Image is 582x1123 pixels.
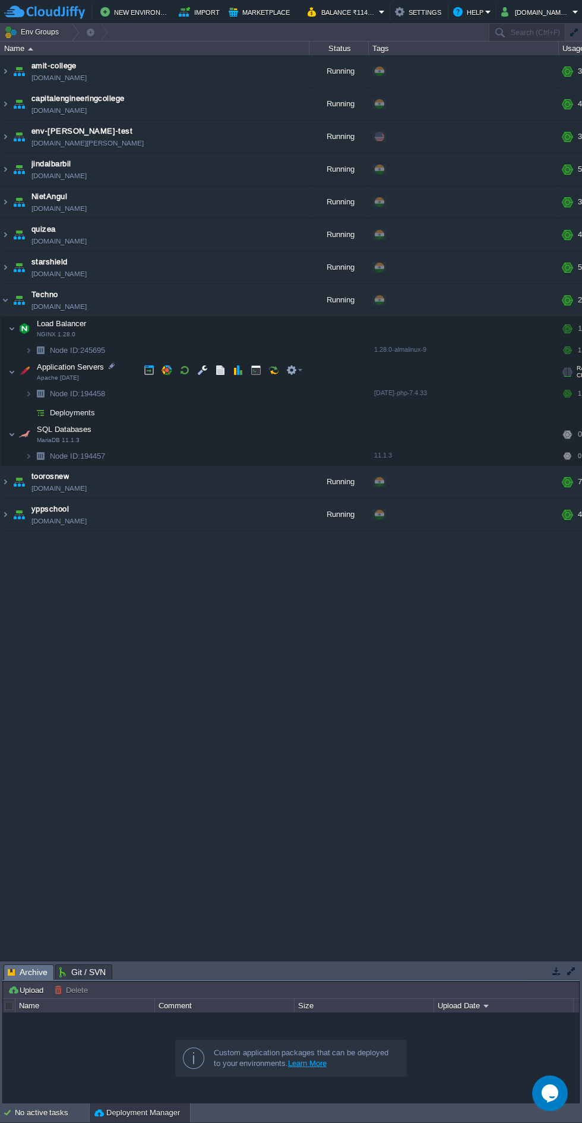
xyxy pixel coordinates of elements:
div: Comment [156,999,294,1012]
span: 1.28.0-almalinux-9 [374,346,426,353]
div: Running [309,121,369,153]
img: AMDAwAAAACH5BAEAAAAALAAAAAABAAEAAAICRAEAOw== [11,251,27,283]
img: AMDAwAAAACH5BAEAAAAALAAAAAABAAEAAAICRAEAOw== [16,422,33,446]
a: [DOMAIN_NAME] [31,268,87,280]
img: AMDAwAAAACH5BAEAAAAALAAAAAABAAEAAAICRAEAOw== [11,219,27,251]
div: Running [309,186,369,218]
div: Size [295,999,434,1012]
div: No active tasks [15,1103,89,1122]
a: Node ID:194457 [49,451,107,461]
a: [DOMAIN_NAME] [31,482,87,494]
img: AMDAwAAAACH5BAEAAAAALAAAAAABAAEAAAICRAEAOw== [32,447,49,465]
img: AMDAwAAAACH5BAEAAAAALAAAAAABAAEAAAICRAEAOw== [11,466,27,498]
div: Running [309,284,369,316]
img: AMDAwAAAACH5BAEAAAAALAAAAAABAAEAAAICRAEAOw== [11,55,27,87]
span: Deployments [49,408,97,418]
div: Running [309,219,369,251]
span: Archive [8,965,48,980]
div: Custom application packages that can be deployed to your environments. [214,1048,397,1069]
img: AMDAwAAAACH5BAEAAAAALAAAAAABAAEAAAICRAEAOw== [11,186,27,218]
span: yppschool [31,503,69,515]
img: AMDAwAAAACH5BAEAAAAALAAAAAABAAEAAAICRAEAOw== [25,341,32,359]
img: AMDAwAAAACH5BAEAAAAALAAAAAABAAEAAAICRAEAOw== [32,384,49,403]
a: [DOMAIN_NAME] [31,72,87,84]
img: AMDAwAAAACH5BAEAAAAALAAAAAABAAEAAAICRAEAOw== [1,219,10,251]
button: [DOMAIN_NAME][EMAIL_ADDRESS][DOMAIN_NAME] [501,5,572,19]
span: Node ID: [50,452,80,460]
img: AMDAwAAAACH5BAEAAAAALAAAAAABAAEAAAICRAEAOw== [16,317,33,340]
span: Node ID: [50,389,80,398]
a: [DOMAIN_NAME] [31,203,87,214]
img: AMDAwAAAACH5BAEAAAAALAAAAAABAAEAAAICRAEAOw== [8,422,15,446]
a: [DOMAIN_NAME] [31,301,87,313]
span: 245695 [49,345,107,355]
img: AMDAwAAAACH5BAEAAAAALAAAAAABAAEAAAICRAEAOw== [11,499,27,531]
button: Balance ₹1145.03 [308,5,379,19]
div: Running [309,466,369,498]
button: Delete [54,985,91,995]
a: quizea [31,223,56,235]
button: Settings [395,5,443,19]
a: Learn More [288,1059,327,1068]
a: amit-college [31,60,77,72]
span: [DATE]-php-7.4.33 [374,389,427,396]
a: SQL DatabasesMariaDB 11.1.3 [36,425,93,434]
span: Node ID: [50,346,80,355]
span: 11.1.3 [374,452,392,459]
span: SQL Databases [36,424,93,434]
button: Upload [8,985,47,995]
span: 194458 [49,389,107,399]
a: [DOMAIN_NAME] [31,235,87,247]
a: NietAngul [31,191,67,203]
button: Deployment Manager [94,1107,180,1119]
a: [DOMAIN_NAME] [31,170,87,182]
div: Running [309,55,369,87]
span: Load Balancer [36,318,88,329]
a: [DOMAIN_NAME] [31,515,87,527]
img: AMDAwAAAACH5BAEAAAAALAAAAAABAAEAAAICRAEAOw== [25,384,32,403]
button: Marketplace [229,5,292,19]
a: capitalengineeringcollege [31,93,125,105]
a: Node ID:245695 [49,345,107,355]
img: AMDAwAAAACH5BAEAAAAALAAAAAABAAEAAAICRAEAOw== [1,88,10,120]
img: CloudJiffy [4,5,85,20]
img: AMDAwAAAACH5BAEAAAAALAAAAAABAAEAAAICRAEAOw== [1,251,10,283]
img: AMDAwAAAACH5BAEAAAAALAAAAAABAAEAAAICRAEAOw== [1,499,10,531]
button: Env Groups [4,24,63,40]
img: AMDAwAAAACH5BAEAAAAALAAAAAABAAEAAAICRAEAOw== [8,360,15,384]
img: AMDAwAAAACH5BAEAAAAALAAAAAABAAEAAAICRAEAOw== [25,447,32,465]
span: MariaDB 11.1.3 [37,437,80,444]
img: AMDAwAAAACH5BAEAAAAALAAAAAABAAEAAAICRAEAOw== [11,153,27,185]
img: AMDAwAAAACH5BAEAAAAALAAAAAABAAEAAAICRAEAOw== [11,121,27,153]
iframe: chat widget [532,1075,570,1111]
a: Techno [31,289,58,301]
img: AMDAwAAAACH5BAEAAAAALAAAAAABAAEAAAICRAEAOw== [1,55,10,87]
a: toorosnew [31,471,69,482]
button: Import [179,5,222,19]
a: starshield [31,256,68,268]
img: AMDAwAAAACH5BAEAAAAALAAAAAABAAEAAAICRAEAOw== [1,153,10,185]
div: Running [309,251,369,283]
span: Application Servers [36,362,106,372]
span: env-[PERSON_NAME]-test [31,125,132,137]
img: AMDAwAAAACH5BAEAAAAALAAAAAABAAEAAAICRAEAOw== [32,341,49,359]
a: Application ServersApache [DATE] [36,362,106,371]
img: AMDAwAAAACH5BAEAAAAALAAAAAABAAEAAAICRAEAOw== [1,466,10,498]
button: New Environment [100,5,172,19]
a: [DOMAIN_NAME] [31,105,87,116]
a: Node ID:194458 [49,389,107,399]
a: [DOMAIN_NAME][PERSON_NAME] [31,137,144,149]
span: 194457 [49,451,107,461]
img: AMDAwAAAACH5BAEAAAAALAAAAAABAAEAAAICRAEAOw== [11,284,27,316]
div: Running [309,499,369,531]
div: Tags [369,42,558,55]
div: Name [16,999,154,1012]
img: AMDAwAAAACH5BAEAAAAALAAAAAABAAEAAAICRAEAOw== [16,360,33,384]
img: AMDAwAAAACH5BAEAAAAALAAAAAABAAEAAAICRAEAOw== [8,317,15,340]
div: Running [309,88,369,120]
